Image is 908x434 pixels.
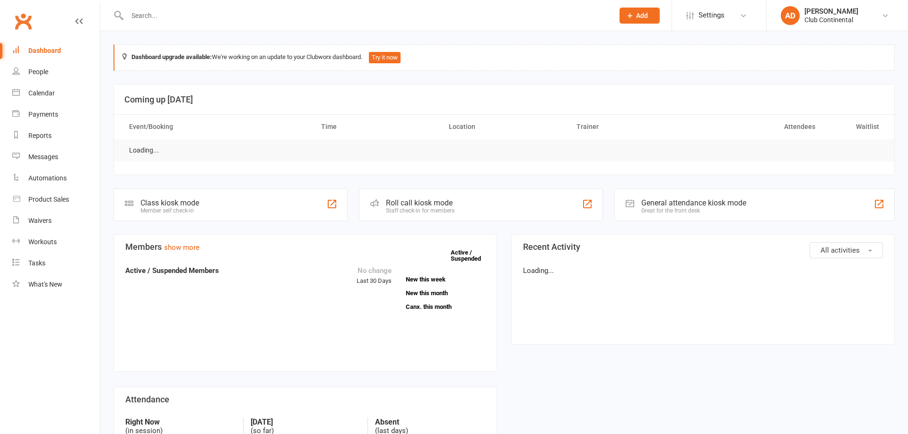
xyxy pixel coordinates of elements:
div: Payments [28,111,58,118]
h3: Coming up [DATE] [124,95,884,104]
span: All activities [821,246,860,255]
th: Waitlist [824,115,888,139]
div: Tasks [28,259,45,267]
div: No change [357,265,392,276]
div: AD [781,6,800,25]
h3: Recent Activity [523,242,883,252]
a: Automations [12,168,100,189]
div: Member self check-in [140,207,199,214]
p: Loading... [523,265,883,276]
a: Waivers [12,210,100,231]
th: Attendees [696,115,823,139]
th: Trainer [568,115,696,139]
a: Payments [12,104,100,125]
div: Workouts [28,238,57,246]
div: General attendance kiosk mode [641,198,746,207]
div: Waivers [28,217,52,224]
span: Add [636,12,648,19]
a: Tasks [12,253,100,274]
h3: Members [125,242,485,252]
div: Last 30 Days [357,265,392,286]
div: Class kiosk mode [140,198,199,207]
div: Club Continental [804,16,858,24]
div: We're working on an update to your Clubworx dashboard. [113,44,895,71]
a: Messages [12,146,100,168]
span: Settings [698,5,725,26]
div: Automations [28,174,67,182]
div: Reports [28,132,52,139]
div: Staff check-in for members [386,207,454,214]
div: [PERSON_NAME] [804,7,858,16]
th: Event/Booking [121,115,313,139]
div: Calendar [28,89,55,97]
div: Product Sales [28,196,69,203]
a: Canx. this month [406,304,485,310]
h3: Attendance [125,395,485,404]
button: Add [620,8,660,24]
a: Clubworx [11,9,35,33]
a: Dashboard [12,40,100,61]
div: Dashboard [28,47,61,54]
a: People [12,61,100,83]
a: Reports [12,125,100,146]
a: New this week [406,276,485,282]
button: All activities [810,242,883,258]
a: show more [164,243,200,252]
strong: Dashboard upgrade available: [131,53,212,60]
a: What's New [12,274,100,295]
strong: Right Now [125,417,236,426]
div: Messages [28,153,58,161]
input: Search... [124,9,607,22]
td: Loading... [121,139,167,162]
div: What's New [28,281,62,288]
a: Workouts [12,231,100,253]
strong: Absent [375,417,485,426]
a: Product Sales [12,189,100,210]
th: Location [440,115,568,139]
div: Great for the front desk [641,207,746,214]
button: Try it now [369,52,401,63]
strong: [DATE] [251,417,361,426]
th: Time [313,115,440,139]
div: Roll call kiosk mode [386,198,454,207]
a: New this month [406,290,485,296]
div: People [28,68,48,76]
strong: Active / Suspended Members [125,266,219,275]
a: Active / Suspended [451,242,492,269]
a: Calendar [12,83,100,104]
